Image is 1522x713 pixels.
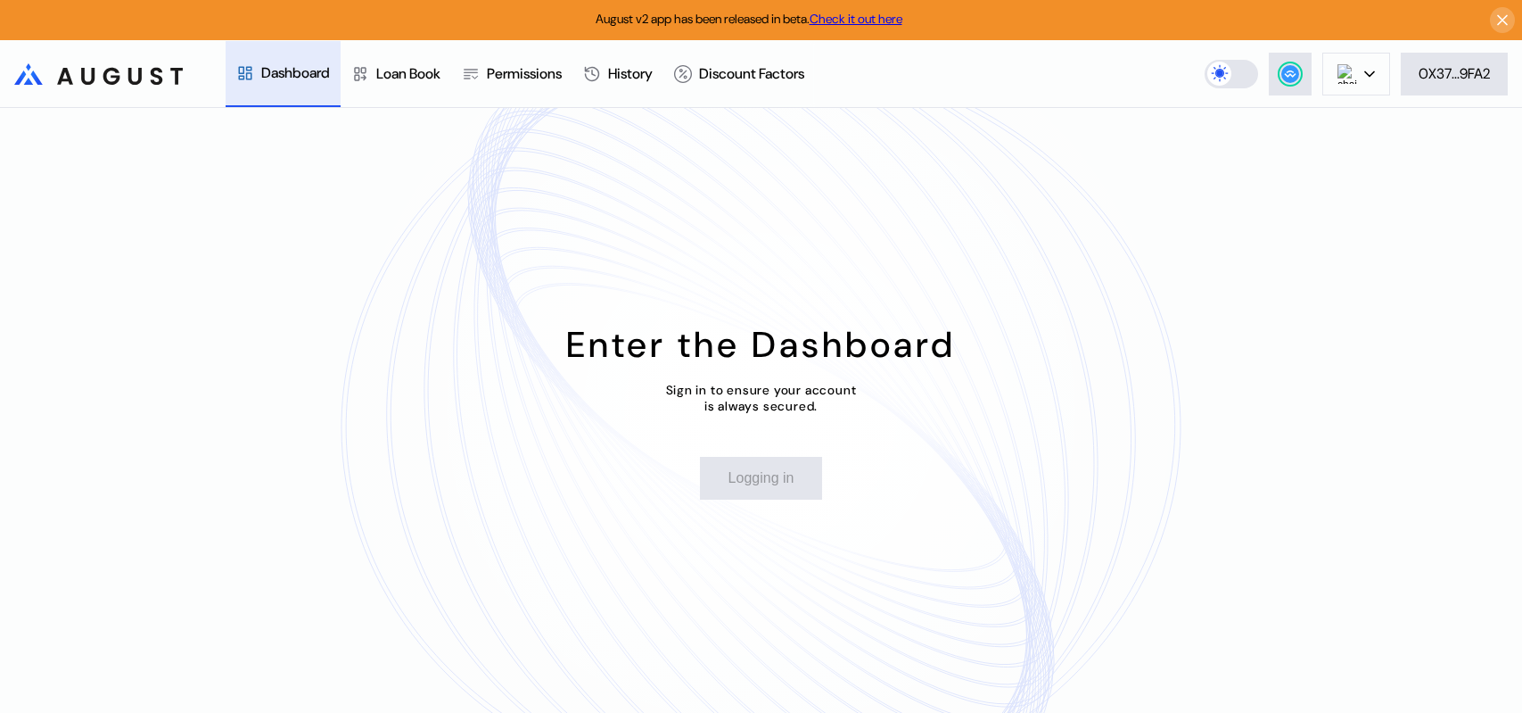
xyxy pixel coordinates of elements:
[1401,53,1508,95] button: 0X37...9FA2
[487,64,562,83] div: Permissions
[376,64,440,83] div: Loan Book
[666,382,857,414] div: Sign in to ensure your account is always secured.
[810,11,902,27] a: Check it out here
[226,41,341,107] a: Dashboard
[572,41,663,107] a: History
[663,41,815,107] a: Discount Factors
[1419,64,1490,83] div: 0X37...9FA2
[451,41,572,107] a: Permissions
[566,321,956,368] div: Enter the Dashboard
[596,11,902,27] span: August v2 app has been released in beta.
[1337,64,1357,84] img: chain logo
[699,64,804,83] div: Discount Factors
[1322,53,1390,95] button: chain logo
[700,457,823,500] button: Logging in
[261,63,330,82] div: Dashboard
[341,41,451,107] a: Loan Book
[608,64,653,83] div: History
